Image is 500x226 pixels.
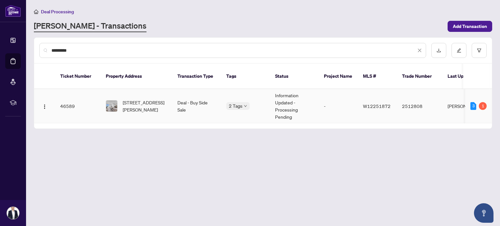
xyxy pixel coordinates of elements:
button: Open asap [474,203,493,223]
th: Property Address [101,64,172,89]
td: - [319,89,358,123]
td: Deal - Buy Side Sale [172,89,221,123]
button: edit [451,43,466,58]
div: 1 [479,102,487,110]
th: Transaction Type [172,64,221,89]
span: close [417,48,422,53]
span: filter [477,48,481,53]
td: [PERSON_NAME] [442,89,491,123]
th: Last Updated By [442,64,491,89]
th: Ticket Number [55,64,101,89]
span: download [437,48,441,53]
img: logo [5,5,21,17]
span: down [244,104,247,108]
th: Tags [221,64,270,89]
th: Project Name [319,64,358,89]
span: Deal Processing [41,9,74,15]
th: Trade Number [397,64,442,89]
th: Status [270,64,319,89]
div: 3 [470,102,476,110]
span: [STREET_ADDRESS][PERSON_NAME] [123,99,167,113]
img: Profile Icon [7,207,19,219]
td: 2512808 [397,89,442,123]
span: 2 Tags [229,102,243,110]
img: thumbnail-img [106,100,117,112]
span: W12251872 [363,103,391,109]
span: edit [457,48,461,53]
span: Add Transaction [453,21,487,32]
button: download [431,43,446,58]
th: MLS # [358,64,397,89]
span: home [34,9,38,14]
button: Logo [39,101,50,111]
button: Add Transaction [448,21,492,32]
img: Logo [42,104,47,109]
td: 46589 [55,89,101,123]
button: filter [472,43,487,58]
a: [PERSON_NAME] - Transactions [34,20,146,32]
td: Information Updated - Processing Pending [270,89,319,123]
